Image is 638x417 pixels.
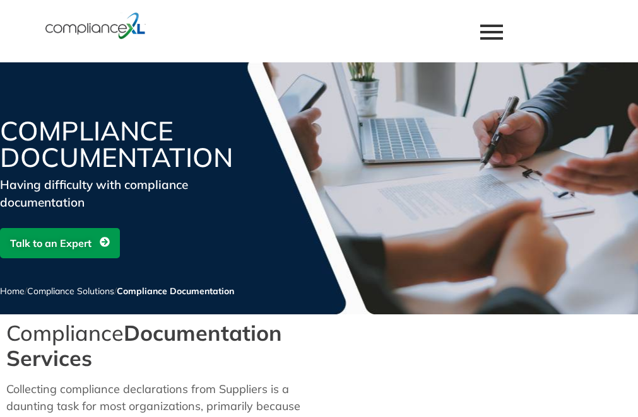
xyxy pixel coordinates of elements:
[117,285,234,297] span: Compliance Documentation
[10,231,92,255] span: Talk to an Expert
[27,285,114,297] a: Compliance Solutions
[6,319,282,372] strong: Documentation Services
[45,11,146,40] img: logo-one.svg
[6,321,313,371] h2: Compliance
